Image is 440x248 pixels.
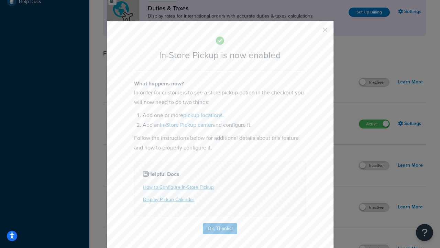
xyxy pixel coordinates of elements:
a: In-Store Pickup carrier [160,121,213,129]
h2: In-Store Pickup is now enabled [134,50,306,60]
a: How to Configure In-Store Pickup [143,184,214,191]
li: Add one or more . [143,111,306,120]
h4: Helpful Docs [143,170,297,178]
h4: What happens now? [134,80,306,88]
a: Display Pickup Calendar [143,196,194,203]
a: pickup locations [183,111,222,119]
li: Add an and configure it. [143,120,306,130]
p: Follow the instructions below for additional details about this feature and how to properly confi... [134,133,306,153]
p: In order for customers to see a store pickup option in the checkout you will now need to do two t... [134,88,306,107]
button: Ok, Thanks! [203,223,237,234]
